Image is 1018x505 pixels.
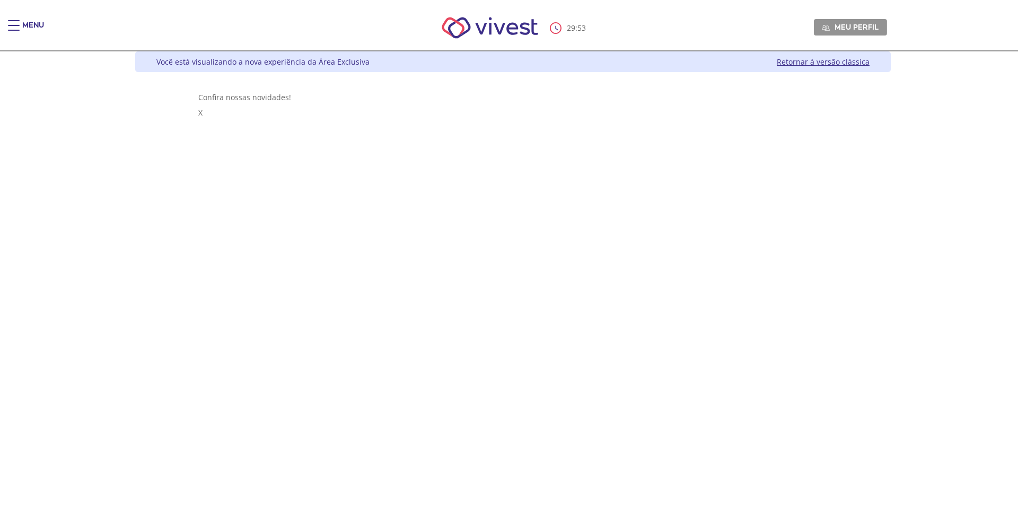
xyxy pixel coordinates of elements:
span: Meu perfil [835,22,879,32]
span: 53 [577,23,586,33]
span: X [198,108,203,118]
div: Vivest [127,51,891,505]
a: Retornar à versão clássica [777,57,870,67]
div: Você está visualizando a nova experiência da Área Exclusiva [156,57,370,67]
span: 29 [567,23,575,33]
div: Menu [22,20,44,41]
img: Vivest [430,5,550,50]
div: Confira nossas novidades! [198,92,828,102]
div: : [550,22,588,34]
img: Meu perfil [822,24,830,32]
a: Meu perfil [814,19,887,35]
